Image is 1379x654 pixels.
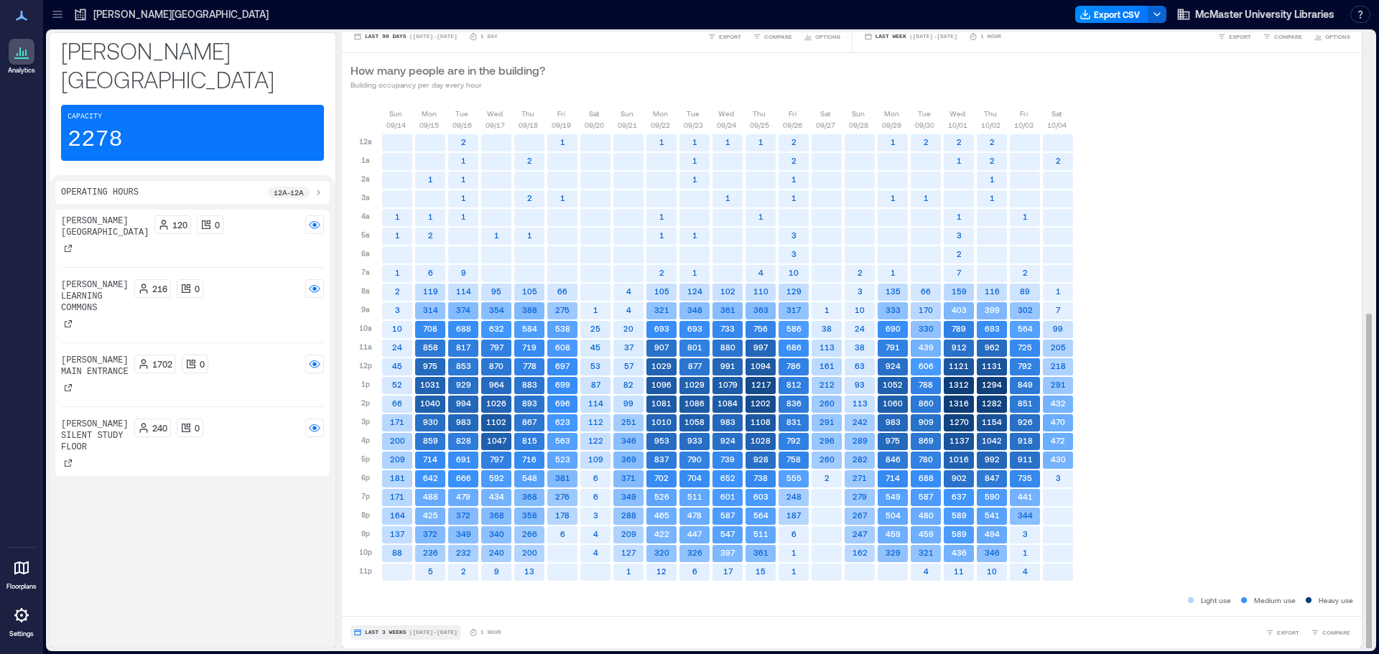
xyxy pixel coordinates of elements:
[593,305,598,314] text: 1
[521,108,534,119] p: Thu
[489,324,504,333] text: 632
[359,360,372,371] p: 12p
[423,286,438,296] text: 119
[919,361,934,370] text: 606
[884,108,899,119] p: Mon
[422,108,437,119] p: Mon
[849,119,868,131] p: 09/28
[957,137,962,146] text: 2
[624,342,634,352] text: 37
[361,210,370,222] p: 4a
[717,119,736,131] p: 09/24
[751,380,771,389] text: 1217
[751,361,771,370] text: 1094
[791,137,797,146] text: 2
[392,380,402,389] text: 52
[456,380,471,389] text: 929
[555,324,570,333] text: 538
[783,119,802,131] p: 09/26
[883,380,903,389] text: 1052
[423,342,438,352] text: 858
[420,380,440,389] text: 1031
[855,324,865,333] text: 24
[957,249,962,258] text: 2
[359,322,372,334] p: 10a
[858,268,863,277] text: 2
[791,230,797,240] text: 3
[68,126,123,154] p: 2278
[819,361,835,370] text: 161
[659,137,664,146] text: 1
[1263,625,1302,640] button: EXPORT
[428,212,433,221] text: 1
[921,286,931,296] text: 66
[1308,625,1353,640] button: COMPARE
[456,361,471,370] text: 853
[985,342,1000,352] text: 962
[758,137,763,146] text: 1
[720,324,735,333] text: 733
[1051,342,1066,352] text: 205
[490,342,504,352] text: 797
[589,108,599,119] p: Sat
[2,551,41,595] a: Floorplans
[455,108,468,119] p: Tue
[1322,628,1350,637] span: COMPARE
[687,286,702,296] text: 124
[626,305,631,314] text: 4
[557,286,567,296] text: 66
[651,380,672,389] text: 1096
[350,62,545,79] p: How many people are in the building?
[855,380,865,389] text: 93
[924,137,929,146] text: 2
[687,108,700,119] p: Tue
[687,324,702,333] text: 693
[919,380,933,389] text: 788
[858,286,863,296] text: 3
[692,174,697,184] text: 1
[1014,119,1034,131] p: 10/03
[789,108,797,119] p: Fri
[1023,268,1028,277] text: 2
[985,286,1000,296] text: 116
[590,324,600,333] text: 25
[720,361,735,370] text: 991
[4,598,39,643] a: Settings
[359,341,372,352] p: 11a
[990,156,995,165] text: 2
[891,268,896,277] text: 1
[361,266,370,278] p: 7a
[486,398,506,408] text: 1026
[982,380,1002,389] text: 1294
[527,193,532,202] text: 2
[522,398,537,408] text: 893
[557,108,565,119] p: Fri
[718,380,738,389] text: 1079
[522,286,537,296] text: 105
[461,137,466,146] text: 2
[461,156,466,165] text: 1
[392,398,402,408] text: 66
[982,361,1002,370] text: 1131
[886,342,900,352] text: 791
[555,342,570,352] text: 608
[786,305,802,314] text: 317
[68,111,102,123] p: Capacity
[1051,380,1066,389] text: 291
[654,342,669,352] text: 907
[1051,108,1062,119] p: Sat
[1051,361,1066,370] text: 218
[758,268,763,277] text: 4
[753,286,769,296] text: 110
[560,193,565,202] text: 1
[753,342,769,352] text: 997
[882,119,901,131] p: 09/29
[915,119,934,131] p: 09/30
[753,108,766,119] p: Thu
[952,342,967,352] text: 912
[152,283,167,294] p: 216
[786,324,802,333] text: 586
[919,305,933,314] text: 170
[718,108,734,119] p: Wed
[919,342,934,352] text: 439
